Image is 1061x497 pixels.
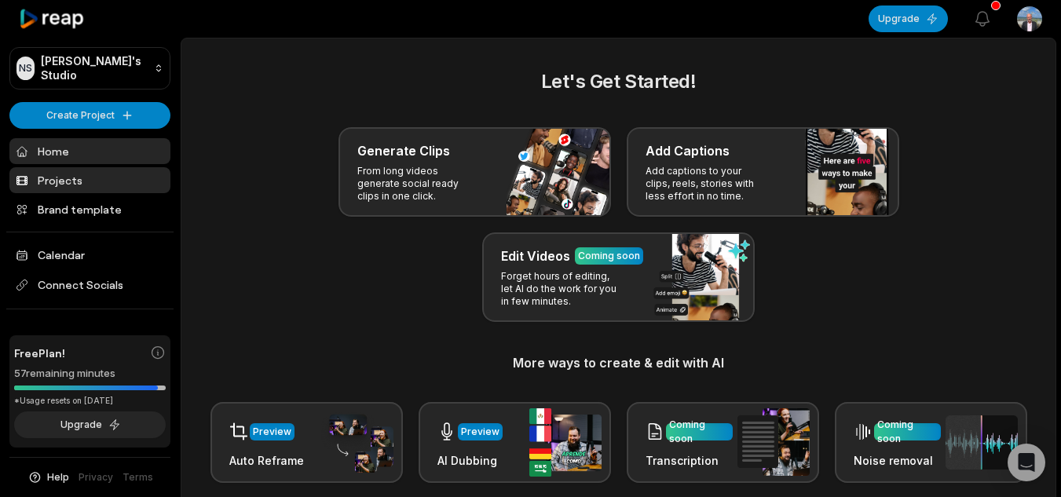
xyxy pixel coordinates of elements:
[47,470,69,484] span: Help
[200,68,1037,96] h2: Let's Get Started!
[529,408,602,477] img: ai_dubbing.png
[646,141,730,160] h3: Add Captions
[437,452,503,469] h3: AI Dubbing
[9,271,170,299] span: Connect Socials
[14,411,166,438] button: Upgrade
[41,54,148,82] p: [PERSON_NAME]'s Studio
[9,102,170,129] button: Create Project
[854,452,941,469] h3: Noise removal
[646,452,733,469] h3: Transcription
[877,418,938,446] div: Coming soon
[357,141,450,160] h3: Generate Clips
[321,412,393,473] img: auto_reframe.png
[16,57,35,80] div: NS
[646,165,767,203] p: Add captions to your clips, reels, stories with less effort in no time.
[9,196,170,222] a: Brand template
[869,5,948,32] button: Upgrade
[253,425,291,439] div: Preview
[501,270,623,308] p: Forget hours of editing, let AI do the work for you in few minutes.
[229,452,304,469] h3: Auto Reframe
[14,345,65,361] span: Free Plan!
[669,418,730,446] div: Coming soon
[737,408,810,476] img: transcription.png
[79,470,113,484] a: Privacy
[9,138,170,164] a: Home
[501,247,570,265] h3: Edit Videos
[1008,444,1045,481] div: Open Intercom Messenger
[9,167,170,193] a: Projects
[200,353,1037,372] h3: More ways to create & edit with AI
[27,470,69,484] button: Help
[123,470,153,484] a: Terms
[461,425,499,439] div: Preview
[9,242,170,268] a: Calendar
[14,395,166,407] div: *Usage resets on [DATE]
[946,415,1018,470] img: noise_removal.png
[357,165,479,203] p: From long videos generate social ready clips in one click.
[578,249,640,263] div: Coming soon
[14,366,166,382] div: 57 remaining minutes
